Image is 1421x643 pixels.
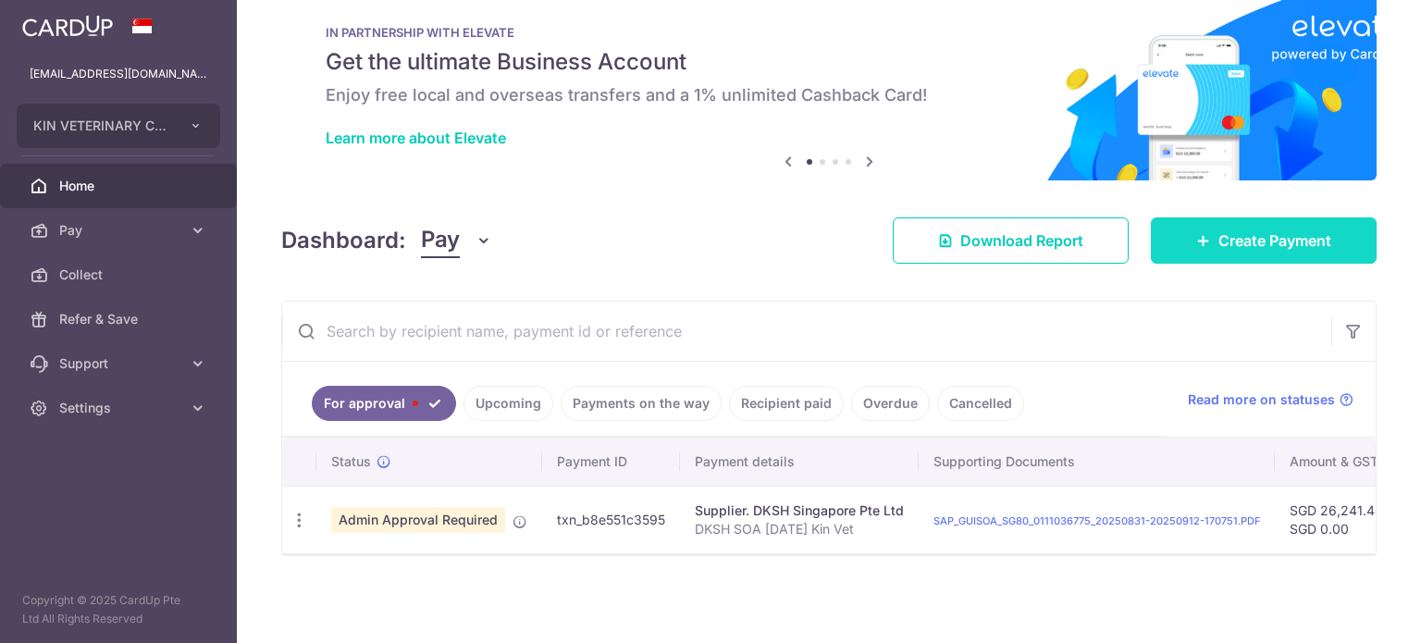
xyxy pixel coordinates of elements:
a: Learn more about Elevate [326,129,506,147]
span: Status [331,452,371,471]
button: Pay [421,223,492,258]
button: KIN VETERINARY CLINIC PTE. LTD. [17,104,220,148]
th: Payment details [680,438,919,486]
a: Payments on the way [561,386,722,421]
span: Pay [421,223,460,258]
input: Search by recipient name, payment id or reference [282,302,1331,361]
h5: Get the ultimate Business Account [326,47,1332,77]
span: KIN VETERINARY CLINIC PTE. LTD. [33,117,170,135]
p: DKSH SOA [DATE] Kin Vet [695,520,904,538]
a: Read more on statuses [1188,390,1353,409]
a: For approval [312,386,456,421]
span: Refer & Save [59,310,181,328]
th: Supporting Documents [919,438,1275,486]
a: SAP_GUISOA_SG80_0111036775_20250831-20250912-170751.PDF [933,514,1260,527]
th: Payment ID [542,438,680,486]
span: Pay [59,221,181,240]
div: Supplier. DKSH Singapore Pte Ltd [695,501,904,520]
a: Upcoming [463,386,553,421]
td: txn_b8e551c3595 [542,486,680,553]
span: Read more on statuses [1188,390,1335,409]
a: Recipient paid [729,386,844,421]
span: Admin Approval Required [331,507,505,533]
span: Settings [59,399,181,417]
img: CardUp [22,15,113,37]
a: Cancelled [937,386,1024,421]
h4: Dashboard: [281,224,406,257]
a: Overdue [851,386,930,421]
span: Create Payment [1218,229,1331,252]
p: [EMAIL_ADDRESS][DOMAIN_NAME] [30,65,207,83]
span: Home [59,177,181,195]
a: Download Report [893,217,1129,264]
span: Support [59,354,181,373]
p: IN PARTNERSHIP WITH ELEVATE [326,25,1332,40]
span: Collect [59,266,181,284]
a: Create Payment [1151,217,1377,264]
span: Download Report [960,229,1083,252]
td: SGD 26,241.48 SGD 0.00 [1275,486,1414,553]
span: Amount & GST [1290,452,1378,471]
h6: Enjoy free local and overseas transfers and a 1% unlimited Cashback Card! [326,84,1332,106]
